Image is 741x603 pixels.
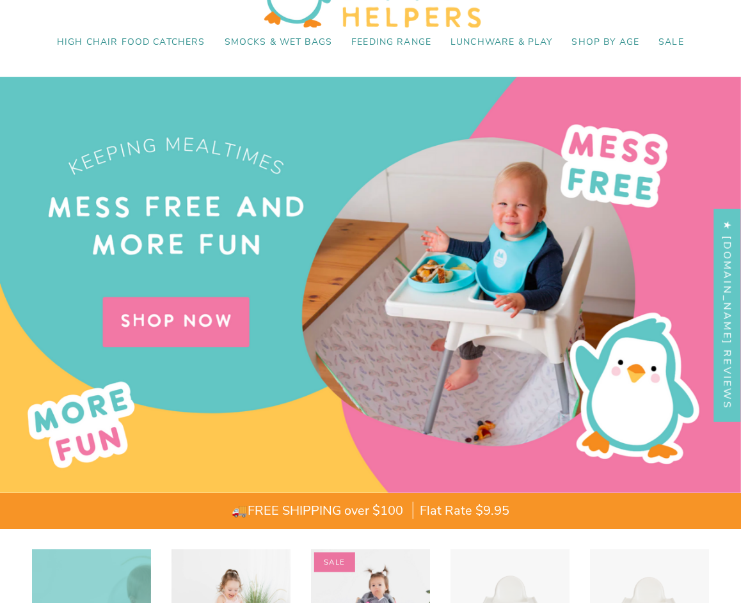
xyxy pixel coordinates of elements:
[248,502,403,519] strong: FREE SHIPPING over $100
[562,27,649,58] a: Shop by Age
[47,27,215,58] a: High Chair Food Catchers
[572,37,640,48] span: Shop by Age
[441,27,562,58] a: Lunchware & Play
[342,27,441,58] a: Feeding Range
[351,37,431,48] span: Feeding Range
[215,27,342,58] a: Smocks & Wet Bags
[57,37,205,48] span: High Chair Food Catchers
[450,37,552,48] span: Lunchware & Play
[314,552,355,572] span: Sale
[714,208,741,421] div: Click to open Judge.me floating reviews tab
[649,27,694,58] a: SALE
[225,37,333,48] span: Smocks & Wet Bags
[232,502,509,519] p: 🚚 Flat Rate $9.95
[658,37,684,48] span: SALE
